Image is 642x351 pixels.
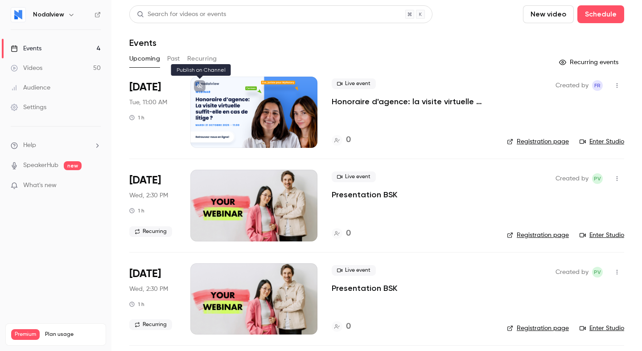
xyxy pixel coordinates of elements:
[129,301,144,308] div: 1 h
[187,52,217,66] button: Recurring
[580,231,624,240] a: Enter Studio
[592,80,603,91] span: Florence Robert
[507,137,569,146] a: Registration page
[167,52,180,66] button: Past
[33,10,64,19] h6: Nodalview
[23,181,57,190] span: What's new
[129,319,172,330] span: Recurring
[137,10,226,19] div: Search for videos or events
[332,283,397,294] a: Presentation BSK
[129,37,156,48] h1: Events
[594,173,601,184] span: PV
[580,137,624,146] a: Enter Studio
[129,285,168,294] span: Wed, 2:30 PM
[11,141,101,150] li: help-dropdown-opener
[11,64,42,73] div: Videos
[129,191,168,200] span: Wed, 2:30 PM
[11,329,40,340] span: Premium
[129,226,172,237] span: Recurring
[346,321,351,333] h4: 0
[332,78,376,89] span: Live event
[129,52,160,66] button: Upcoming
[556,173,588,184] span: Created by
[129,80,161,94] span: [DATE]
[332,134,351,146] a: 0
[23,161,58,170] a: SpeakerHub
[332,265,376,276] span: Live event
[64,161,82,170] span: new
[129,173,161,188] span: [DATE]
[11,103,46,112] div: Settings
[11,44,41,53] div: Events
[11,8,25,22] img: Nodalview
[346,228,351,240] h4: 0
[507,231,569,240] a: Registration page
[580,324,624,333] a: Enter Studio
[332,228,351,240] a: 0
[129,267,161,281] span: [DATE]
[594,80,601,91] span: FR
[332,189,397,200] a: Presentation BSK
[129,170,176,241] div: Jul 29 Wed, 2:30 PM (Europe/Paris)
[577,5,624,23] button: Schedule
[129,207,144,214] div: 1 h
[592,267,603,278] span: Paul Vérine
[332,96,493,107] a: Honoraire d'agence: la visite virtuelle suffit-elle en cas de litige?
[11,83,50,92] div: Audience
[346,134,351,146] h4: 0
[332,171,376,182] span: Live event
[556,80,588,91] span: Created by
[592,173,603,184] span: Paul Vérine
[23,141,36,150] span: Help
[507,324,569,333] a: Registration page
[129,263,176,335] div: Aug 26 Wed, 2:30 PM (Europe/Paris)
[556,267,588,278] span: Created by
[129,77,176,148] div: Oct 21 Tue, 11:00 AM (Europe/Brussels)
[129,114,144,121] div: 1 h
[523,5,574,23] button: New video
[594,267,601,278] span: PV
[45,331,100,338] span: Plan usage
[555,55,624,69] button: Recurring events
[129,98,167,107] span: Tue, 11:00 AM
[332,321,351,333] a: 0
